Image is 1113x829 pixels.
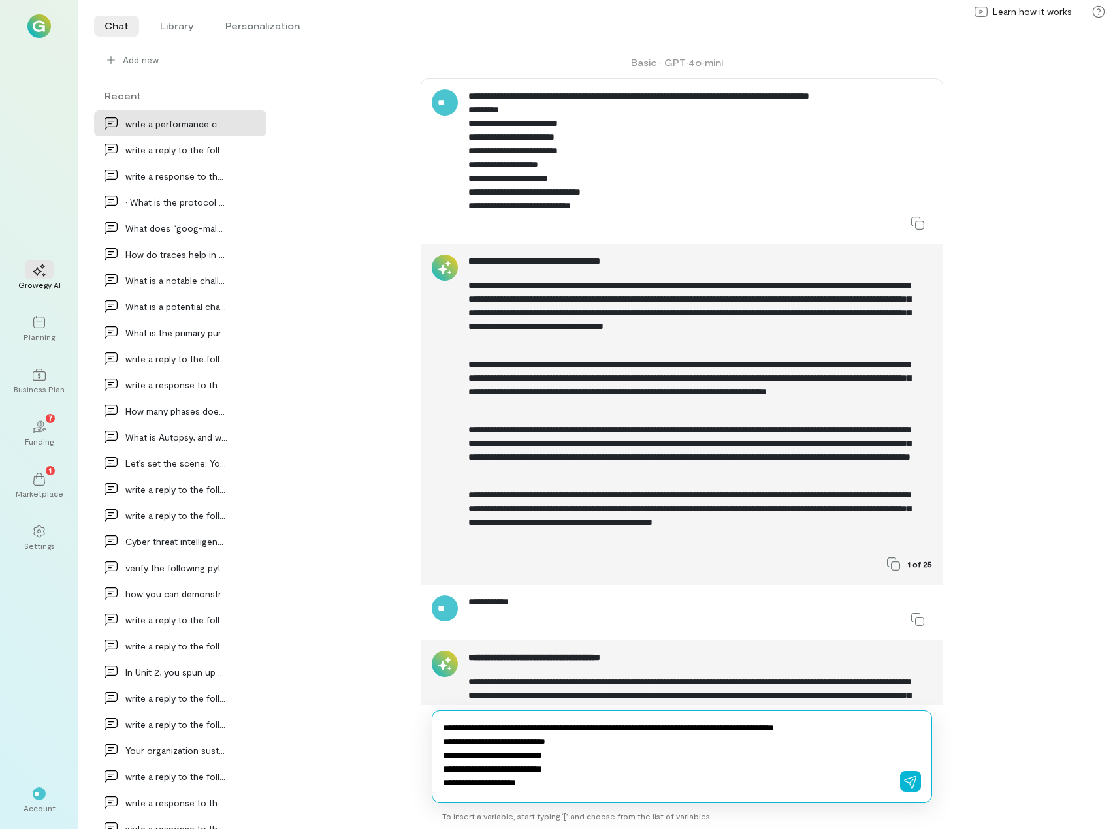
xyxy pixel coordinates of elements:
[125,482,227,496] div: write a reply to the following to include a fact…
[18,279,61,290] div: Growegy AI
[215,16,310,37] li: Personalization
[125,404,227,418] div: How many phases does the Abstract Digital Forensi…
[125,456,227,470] div: Let’s set the scene: You get to complete this sto…
[16,358,63,405] a: Business Plan
[16,410,63,457] a: Funding
[125,639,227,653] div: write a reply to the following to include a fact:…
[432,803,932,829] div: To insert a variable, start typing ‘[’ and choose from the list of variables
[24,803,56,813] div: Account
[908,559,932,569] span: 1 of 25
[14,384,65,394] div: Business Plan
[16,514,63,561] a: Settings
[125,300,227,313] div: What is a potential challenge in cloud investigat…
[16,462,63,509] a: Marketplace
[125,613,227,627] div: write a reply to the following to include a fact…
[125,117,227,131] div: write a performance comments for an ITNC in the N…
[16,305,63,352] a: Planning
[25,436,54,446] div: Funding
[125,274,227,287] div: What is a notable challenge associated with cloud…
[125,743,227,757] div: Your organization sustained a network intrusion,…
[125,770,227,783] div: write a reply to the following: Q: Based on your…
[125,796,227,809] div: write a response to the following to include a fa…
[125,195,227,209] div: • What is the protocol SSDP? Why would it be good…
[125,221,227,235] div: What does “goog-malware-shavar” mean inside the T…
[49,464,52,476] span: 1
[16,488,63,499] div: Marketplace
[24,540,55,551] div: Settings
[125,326,227,339] div: What is the primary purpose of chkrootkit and rkh…
[125,430,227,444] div: What is Autopsy, and what is its primary purpose…
[125,587,227,601] div: how you can demonstrate an exploit using CVE-2023…
[16,253,63,300] a: Growegy AI
[24,332,55,342] div: Planning
[125,535,227,548] div: Cyber threat intelligence platforms (TIPs) offer…
[125,561,227,574] div: verify the following python code: from flask_unsi…
[150,16,204,37] li: Library
[993,5,1072,18] span: Learn how it works
[94,89,266,102] div: Recent
[125,143,227,157] div: write a reply to the following to include a new f…
[125,508,227,522] div: write a reply to the following and include a fact…
[94,16,139,37] li: Chat
[125,169,227,183] div: write a response to the following to include a fa…
[125,352,227,366] div: write a reply to the following to include a fact…
[125,691,227,705] div: write a reply to the following to include a fact:…
[125,247,227,261] div: How do traces help in understanding system behavi…
[125,378,227,392] div: write a response to the following to include a fa…
[125,665,227,679] div: In Unit 2, you spun up a Docker version of Splunk…
[125,717,227,731] div: write a reply to the following to include a fact:…
[123,54,256,67] span: Add new
[48,412,53,424] span: 7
